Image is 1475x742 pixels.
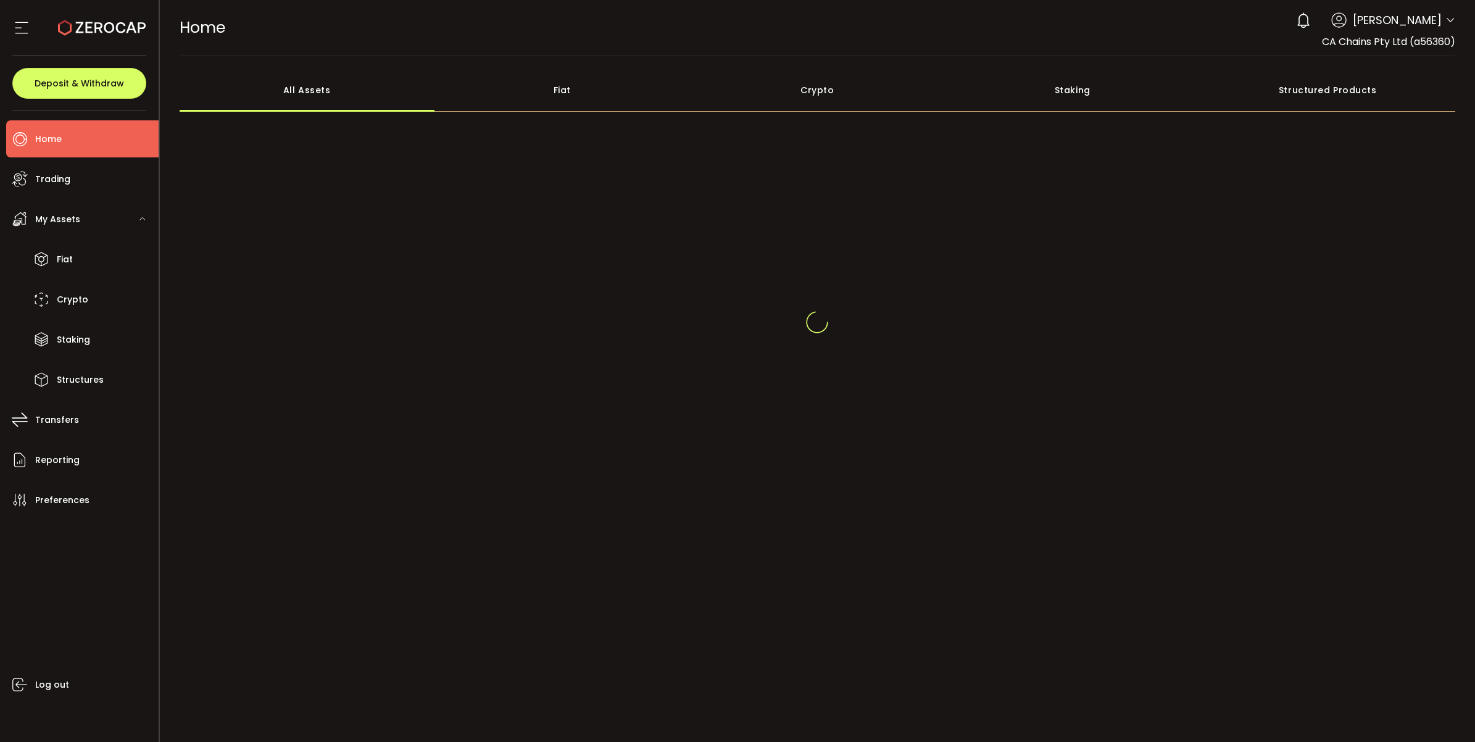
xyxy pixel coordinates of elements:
[35,676,69,694] span: Log out
[57,291,88,309] span: Crypto
[35,130,62,148] span: Home
[1200,69,1456,112] div: Structured Products
[180,69,435,112] div: All Assets
[12,68,146,99] button: Deposit & Withdraw
[57,331,90,349] span: Staking
[57,251,73,269] span: Fiat
[1353,12,1442,28] span: [PERSON_NAME]
[945,69,1200,112] div: Staking
[35,451,80,469] span: Reporting
[434,69,690,112] div: Fiat
[35,491,89,509] span: Preferences
[180,17,225,38] span: Home
[35,411,79,429] span: Transfers
[35,79,124,88] span: Deposit & Withdraw
[1322,35,1455,49] span: CA Chains Pty Ltd (a56360)
[57,371,104,389] span: Structures
[35,170,70,188] span: Trading
[35,211,80,228] span: My Assets
[690,69,945,112] div: Crypto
